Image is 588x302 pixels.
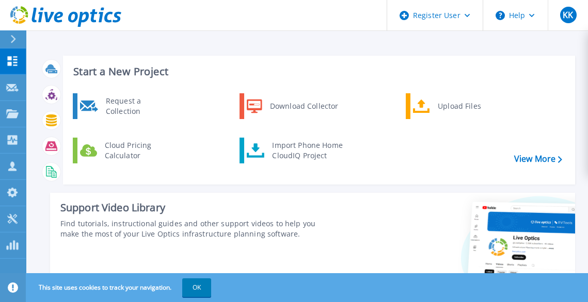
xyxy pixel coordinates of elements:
[182,278,211,297] button: OK
[240,93,345,119] a: Download Collector
[28,278,211,297] span: This site uses cookies to track your navigation.
[267,140,347,161] div: Import Phone Home CloudIQ Project
[563,11,573,19] span: KK
[60,201,332,214] div: Support Video Library
[73,138,179,163] a: Cloud Pricing Calculator
[60,219,332,239] div: Find tutorials, instructional guides and other support videos to help you make the most of your L...
[101,96,176,116] div: Request a Collection
[73,66,562,77] h3: Start a New Project
[265,96,343,116] div: Download Collector
[73,93,179,119] a: Request a Collection
[406,93,512,119] a: Upload Files
[514,154,562,164] a: View More
[100,140,176,161] div: Cloud Pricing Calculator
[433,96,509,116] div: Upload Files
